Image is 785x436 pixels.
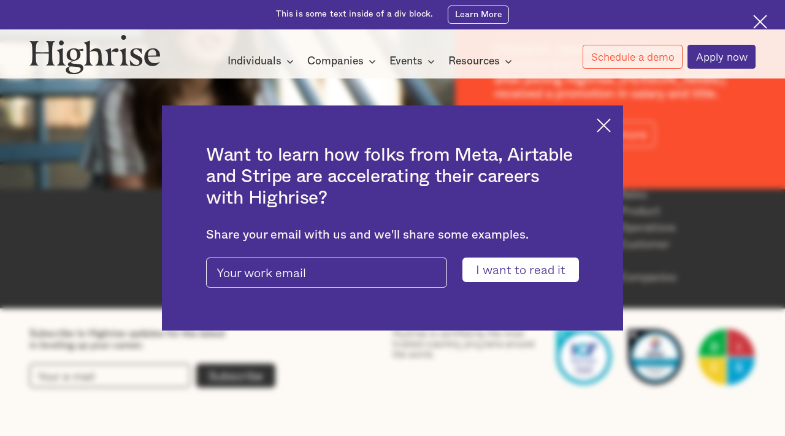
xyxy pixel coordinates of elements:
[462,258,579,282] input: I want to read it
[206,145,579,208] h2: Want to learn how folks from Meta, Airtable and Stripe are accelerating their careers with Highrise?
[307,54,364,69] div: Companies
[753,15,767,29] img: Cross icon
[206,228,579,243] div: Share your email with us and we'll share some examples.
[228,54,297,69] div: Individuals
[389,54,438,69] div: Events
[389,54,423,69] div: Events
[29,34,161,74] img: Highrise logo
[276,9,434,20] div: This is some text inside of a div block.
[448,54,500,69] div: Resources
[206,258,579,282] form: pop-up-modal-form
[228,54,281,69] div: Individuals
[206,258,447,288] input: Your work email
[448,6,509,25] a: Learn More
[583,45,683,69] a: Schedule a demo
[597,118,611,132] img: Cross icon
[307,54,380,69] div: Companies
[687,45,756,69] a: Apply now
[448,54,516,69] div: Resources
